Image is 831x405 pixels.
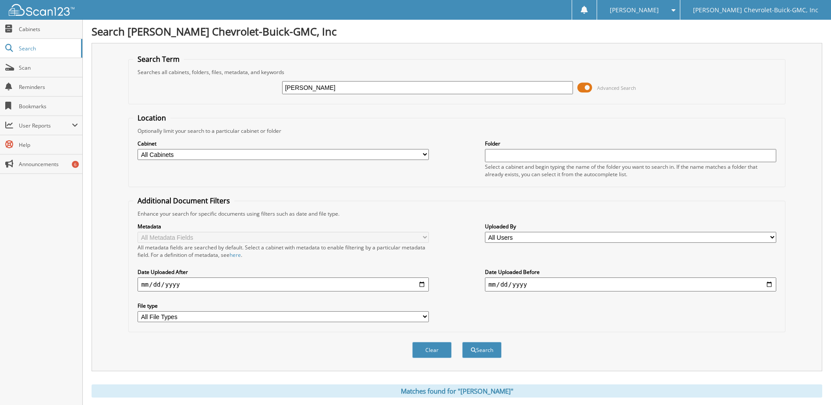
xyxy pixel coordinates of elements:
[485,268,776,276] label: Date Uploaded Before
[412,342,452,358] button: Clear
[133,113,170,123] legend: Location
[138,140,429,147] label: Cabinet
[138,223,429,230] label: Metadata
[138,277,429,291] input: start
[19,160,78,168] span: Announcements
[19,64,78,71] span: Scan
[133,196,234,206] legend: Additional Document Filters
[133,68,780,76] div: Searches all cabinets, folders, files, metadata, and keywords
[92,24,822,39] h1: Search [PERSON_NAME] Chevrolet-Buick-GMC, Inc
[133,54,184,64] legend: Search Term
[19,25,78,33] span: Cabinets
[19,103,78,110] span: Bookmarks
[19,122,72,129] span: User Reports
[72,161,79,168] div: 6
[133,127,780,135] div: Optionally limit your search to a particular cabinet or folder
[485,140,776,147] label: Folder
[19,141,78,149] span: Help
[485,277,776,291] input: end
[138,268,429,276] label: Date Uploaded After
[138,244,429,259] div: All metadata fields are searched by default. Select a cabinet with metadata to enable filtering b...
[693,7,818,13] span: [PERSON_NAME] Chevrolet-Buick-GMC, Inc
[610,7,659,13] span: [PERSON_NAME]
[485,163,776,178] div: Select a cabinet and begin typing the name of the folder you want to search in. If the name match...
[138,302,429,309] label: File type
[133,210,780,217] div: Enhance your search for specific documents using filters such as date and file type.
[462,342,502,358] button: Search
[19,45,77,52] span: Search
[9,4,74,16] img: scan123-logo-white.svg
[597,85,636,91] span: Advanced Search
[19,83,78,91] span: Reminders
[230,251,241,259] a: here
[92,384,822,398] div: Matches found for "[PERSON_NAME]"
[485,223,776,230] label: Uploaded By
